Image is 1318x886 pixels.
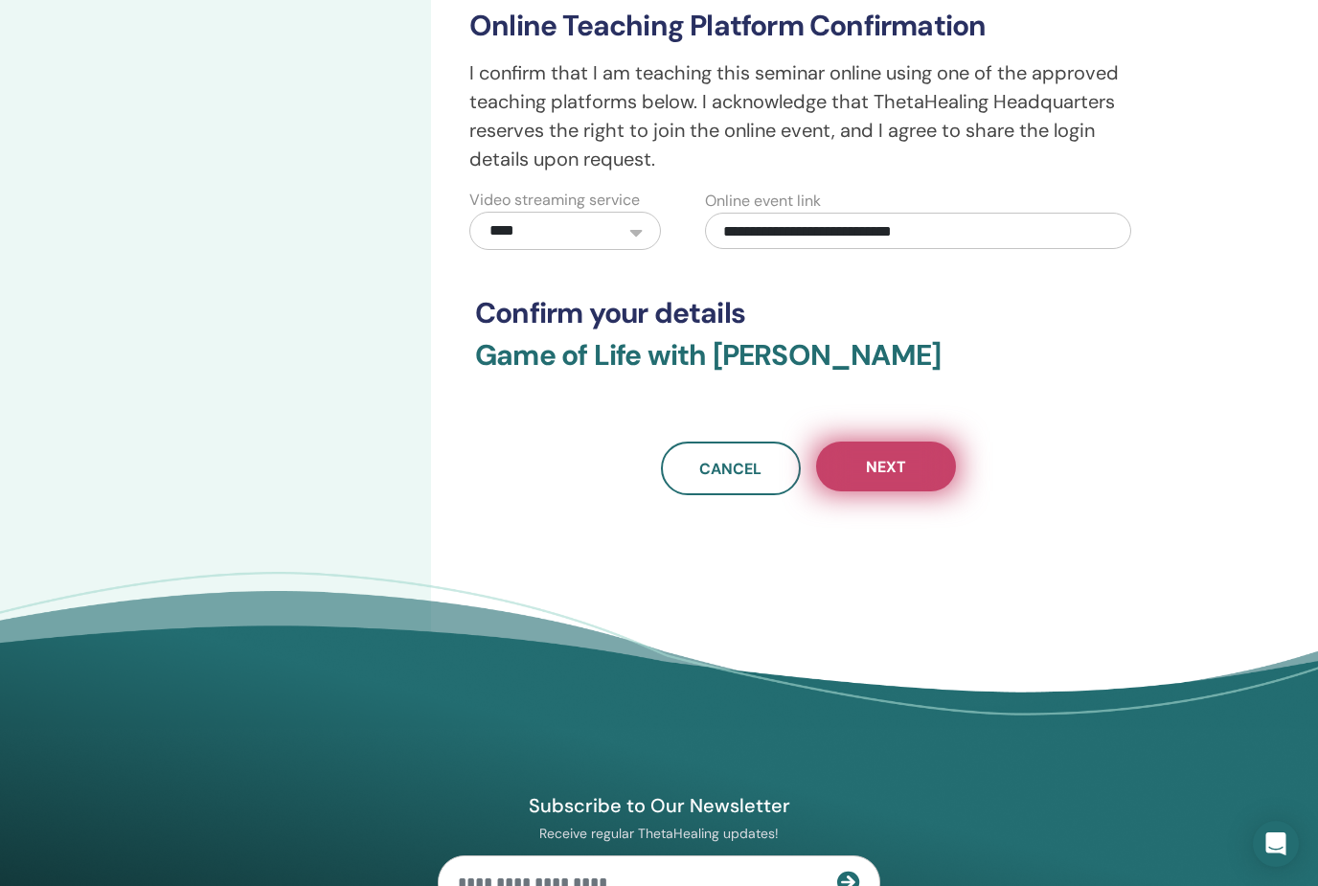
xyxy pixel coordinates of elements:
label: Video streaming service [469,189,640,212]
label: Online event link [705,190,821,213]
button: Next [816,442,956,491]
h3: Game of Life with [PERSON_NAME] [475,338,1141,396]
a: Cancel [661,442,801,495]
p: I confirm that I am teaching this seminar online using one of the approved teaching platforms bel... [469,58,1147,173]
span: Next [866,457,906,477]
span: Cancel [699,459,761,479]
div: Open Intercom Messenger [1253,821,1299,867]
p: Receive regular ThetaHealing updates! [438,825,880,842]
h4: Subscribe to Our Newsletter [438,793,880,818]
h3: Confirm your details [475,296,1141,330]
h3: Online Teaching Platform Confirmation [469,9,1147,43]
